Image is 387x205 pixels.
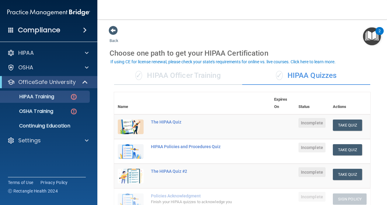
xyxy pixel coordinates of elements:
[295,92,329,114] th: Status
[151,120,240,124] div: The HIPAA Quiz
[333,169,362,180] button: Take Quiz
[7,49,89,57] a: HIPAA
[7,78,88,86] a: OfficeSafe University
[333,144,362,155] button: Take Quiz
[333,193,367,205] button: Sign Policy
[242,67,370,85] div: HIPAA Quizzes
[7,137,89,144] a: Settings
[110,44,375,62] div: Choose one path to get your HIPAA Certification
[4,108,53,114] p: OSHA Training
[70,93,78,101] img: danger-circle.6113f641.png
[110,60,336,64] div: If using CE for license renewal, please check your state's requirements for online vs. live cours...
[70,108,78,115] img: danger-circle.6113f641.png
[4,123,87,129] p: Continuing Education
[18,26,60,34] h4: Compliance
[276,71,283,80] span: ✓
[270,92,295,114] th: Expires On
[7,64,89,71] a: OSHA
[110,59,336,65] button: If using CE for license renewal, please check your state's requirements for online vs. live cours...
[151,144,240,149] div: HIPAA Policies and Procedures Quiz
[135,71,142,80] span: ✓
[333,120,362,131] button: Take Quiz
[4,94,54,100] p: HIPAA Training
[298,143,326,152] span: Incomplete
[298,118,326,128] span: Incomplete
[110,31,118,43] a: Back
[329,92,370,114] th: Actions
[8,179,33,186] a: Terms of Use
[363,27,381,45] button: Open Resource Center, 2 new notifications
[298,192,326,202] span: Incomplete
[7,6,90,19] img: PMB logo
[8,188,58,194] span: Ⓒ Rectangle Health 2024
[151,169,240,174] div: The HIPAA Quiz #2
[18,49,34,57] p: HIPAA
[114,67,242,85] div: HIPAA Officer Training
[378,31,381,39] div: 2
[298,167,326,177] span: Incomplete
[114,92,147,114] th: Name
[151,193,240,198] div: Policies Acknowledgment
[18,137,41,144] p: Settings
[18,78,76,86] p: OfficeSafe University
[40,179,68,186] a: Privacy Policy
[18,64,33,71] p: OSHA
